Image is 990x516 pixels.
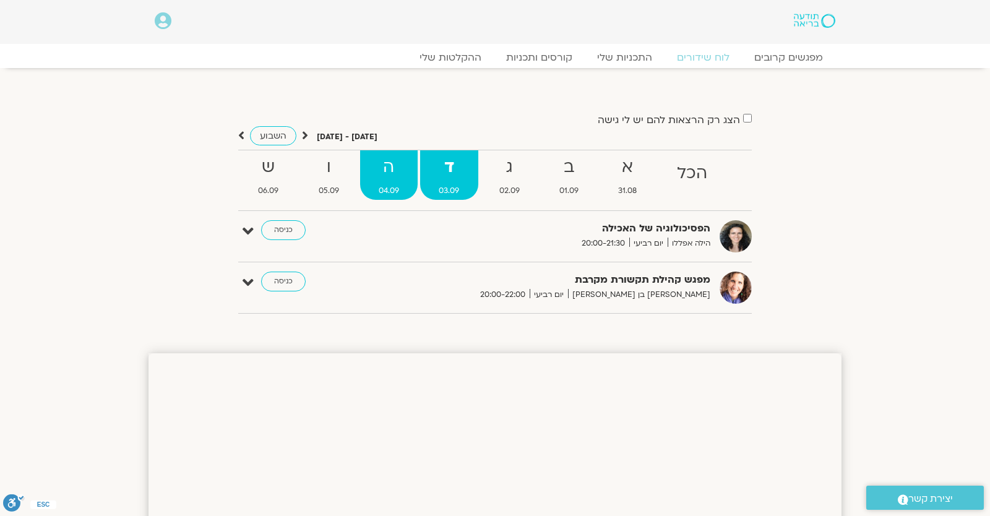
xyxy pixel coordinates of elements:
[577,237,629,250] span: 20:00-21:30
[239,184,297,197] span: 06.09
[598,114,740,126] label: הצג רק הרצאות להם יש לי גישה
[908,491,953,507] span: יצירת קשר
[665,51,742,64] a: לוח שידורים
[600,153,655,181] strong: א
[600,150,655,200] a: א31.08
[407,272,710,288] strong: מפגש קהילת תקשורת מקרבת
[420,150,478,200] a: ד03.09
[407,51,494,64] a: ההקלטות שלי
[585,51,665,64] a: התכניות שלי
[360,153,418,181] strong: ה
[481,150,538,200] a: ג02.09
[239,153,297,181] strong: ש
[568,288,710,301] span: [PERSON_NAME] בן [PERSON_NAME]
[299,153,357,181] strong: ו
[494,51,585,64] a: קורסים ותכניות
[299,150,357,200] a: ו05.09
[629,237,668,250] span: יום רביעי
[742,51,835,64] a: מפגשים קרובים
[407,220,710,237] strong: הפסיכולוגיה של האכילה
[260,130,286,142] span: השבוע
[261,220,306,240] a: כניסה
[261,272,306,291] a: כניסה
[299,184,357,197] span: 05.09
[541,153,597,181] strong: ב
[658,150,726,200] a: הכל
[476,288,530,301] span: 20:00-22:00
[866,486,984,510] a: יצירת קשר
[481,153,538,181] strong: ג
[600,184,655,197] span: 31.08
[481,184,538,197] span: 02.09
[541,150,597,200] a: ב01.09
[541,184,597,197] span: 01.09
[420,153,478,181] strong: ד
[658,160,726,187] strong: הכל
[239,150,297,200] a: ש06.09
[317,131,377,144] p: [DATE] - [DATE]
[360,184,418,197] span: 04.09
[250,126,296,145] a: השבוע
[530,288,568,301] span: יום רביעי
[668,237,710,250] span: הילה אפללו
[155,51,835,64] nav: Menu
[420,184,478,197] span: 03.09
[360,150,418,200] a: ה04.09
